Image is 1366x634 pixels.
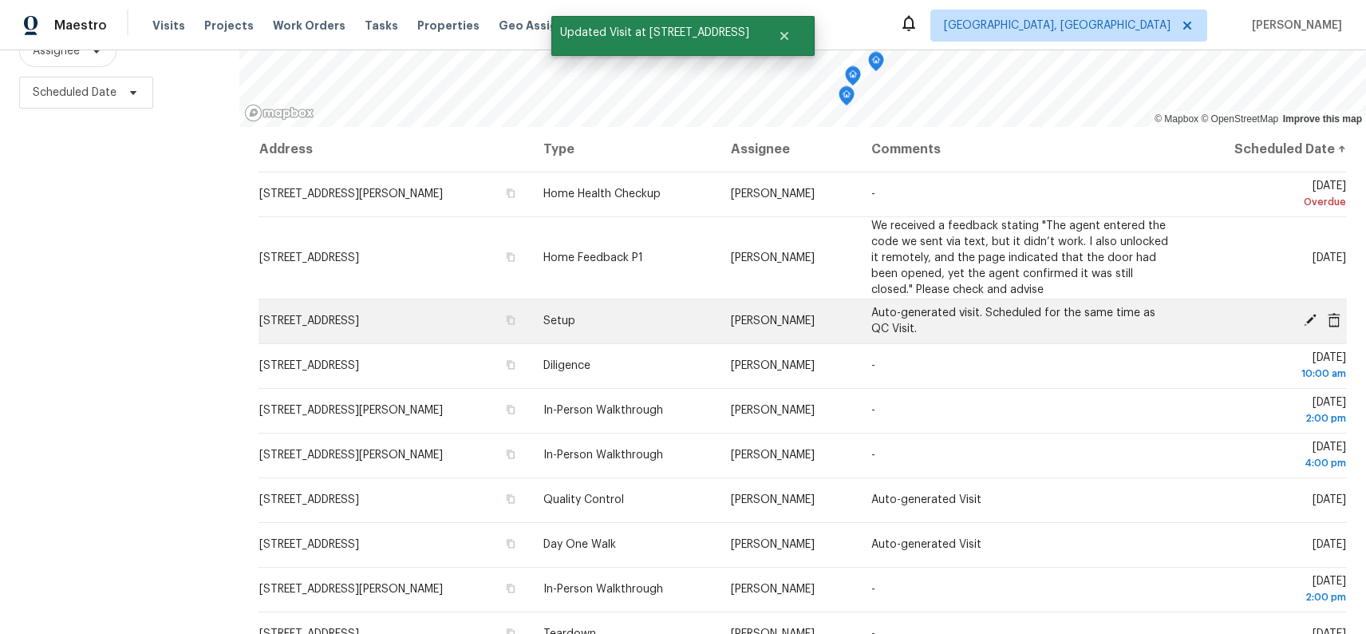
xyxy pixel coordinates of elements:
[1198,410,1346,426] div: 2:00 pm
[868,52,884,77] div: Map marker
[871,188,875,200] span: -
[944,18,1171,34] span: [GEOGRAPHIC_DATA], [GEOGRAPHIC_DATA]
[543,450,663,461] span: In-Person Walkthrough
[839,86,855,111] div: Map marker
[503,402,518,417] button: Copy Address
[543,315,575,327] span: Setup
[499,18,602,34] span: Geo Assignments
[1283,113,1362,125] a: Improve this map
[731,494,815,505] span: [PERSON_NAME]
[859,127,1185,172] th: Comments
[1198,442,1346,471] span: [DATE]
[259,252,359,264] span: [STREET_ADDRESS]
[543,252,643,264] span: Home Feedback P1
[731,450,815,461] span: [PERSON_NAME]
[1198,397,1346,426] span: [DATE]
[543,584,663,595] span: In-Person Walkthrough
[718,127,859,172] th: Assignee
[503,537,518,551] button: Copy Address
[543,405,663,416] span: In-Person Walkthrough
[1298,313,1322,327] span: Edit
[731,539,815,550] span: [PERSON_NAME]
[244,104,314,122] a: Mapbox homepage
[543,494,624,505] span: Quality Control
[1186,127,1347,172] th: Scheduled Date ↑
[503,492,518,506] button: Copy Address
[731,315,815,327] span: [PERSON_NAME]
[543,360,590,371] span: Diligence
[259,539,359,550] span: [STREET_ADDRESS]
[1246,18,1342,34] span: [PERSON_NAME]
[1198,194,1346,210] div: Overdue
[259,127,531,172] th: Address
[259,188,443,200] span: [STREET_ADDRESS][PERSON_NAME]
[1198,366,1346,382] div: 10:00 am
[871,405,875,416] span: -
[1322,313,1346,327] span: Cancel
[365,20,398,31] span: Tasks
[531,127,718,172] th: Type
[731,188,815,200] span: [PERSON_NAME]
[54,18,107,34] span: Maestro
[259,584,443,595] span: [STREET_ADDRESS][PERSON_NAME]
[543,539,616,550] span: Day One Walk
[871,307,1155,335] span: Auto-generated visit. Scheduled for the same time as QC Visit.
[503,250,518,264] button: Copy Address
[1198,180,1346,210] span: [DATE]
[503,447,518,462] button: Copy Address
[871,360,875,371] span: -
[731,360,815,371] span: [PERSON_NAME]
[731,252,815,264] span: [PERSON_NAME]
[33,85,116,101] span: Scheduled Date
[871,450,875,461] span: -
[1313,252,1346,264] span: [DATE]
[871,494,981,505] span: Auto-generated Visit
[259,360,359,371] span: [STREET_ADDRESS]
[259,494,359,505] span: [STREET_ADDRESS]
[871,584,875,595] span: -
[758,20,811,52] button: Close
[1155,113,1198,125] a: Mapbox
[1198,455,1346,471] div: 4:00 pm
[503,581,518,596] button: Copy Address
[204,18,254,34] span: Projects
[1198,576,1346,605] span: [DATE]
[273,18,345,34] span: Work Orders
[152,18,185,34] span: Visits
[503,358,518,372] button: Copy Address
[33,43,80,59] span: Assignee
[1198,352,1346,382] span: [DATE]
[259,405,443,416] span: [STREET_ADDRESS][PERSON_NAME]
[259,315,359,327] span: [STREET_ADDRESS]
[731,405,815,416] span: [PERSON_NAME]
[845,66,861,91] div: Map marker
[543,188,661,200] span: Home Health Checkup
[417,18,480,34] span: Properties
[259,450,443,461] span: [STREET_ADDRESS][PERSON_NAME]
[551,16,758,50] span: Updated Visit at [STREET_ADDRESS]
[503,186,518,200] button: Copy Address
[1313,539,1346,550] span: [DATE]
[1201,113,1278,125] a: OpenStreetMap
[1313,494,1346,505] span: [DATE]
[871,539,981,550] span: Auto-generated Visit
[731,584,815,595] span: [PERSON_NAME]
[871,220,1168,295] span: We received a feedback stating "The agent entered the code we sent via text, but it didn’t work. ...
[503,313,518,327] button: Copy Address
[1198,589,1346,605] div: 2:00 pm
